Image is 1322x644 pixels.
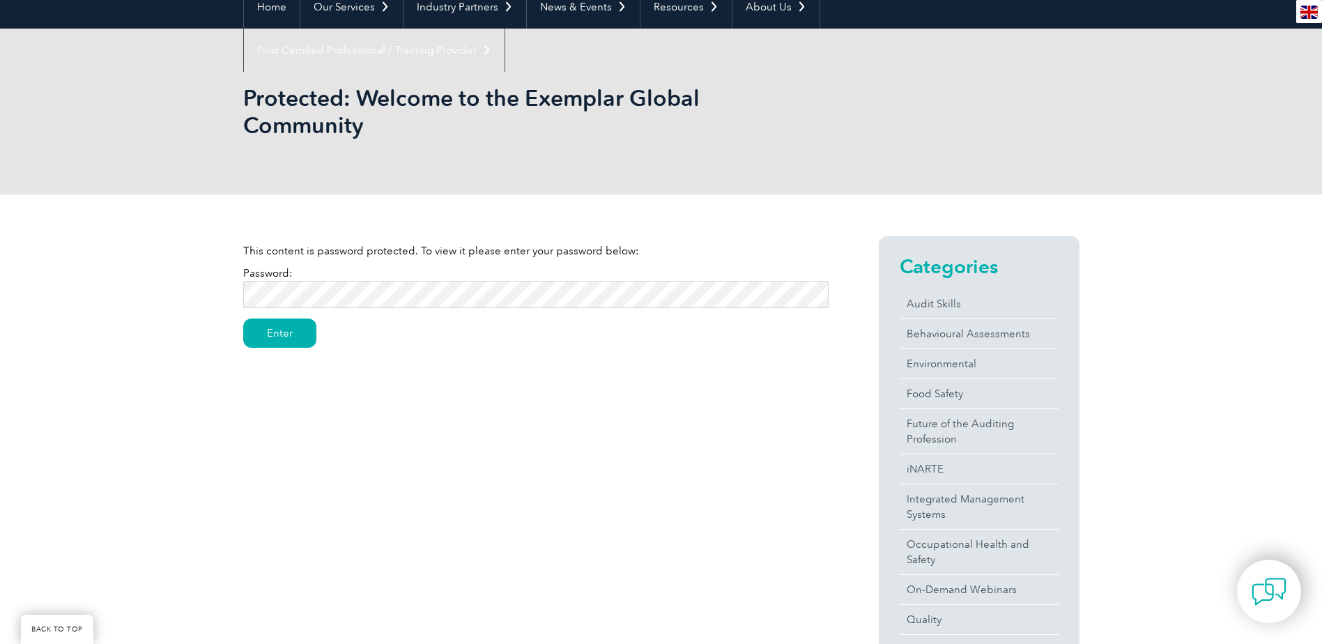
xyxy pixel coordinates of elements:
[900,575,1059,604] a: On-Demand Webinars
[900,319,1059,348] a: Behavioural Assessments
[243,281,829,308] input: Password:
[900,530,1059,574] a: Occupational Health and Safety
[900,289,1059,319] a: Audit Skills
[900,454,1059,484] a: iNARTE
[900,484,1059,529] a: Integrated Management Systems
[900,605,1059,634] a: Quality
[1300,6,1318,19] img: en
[900,349,1059,378] a: Environmental
[21,615,93,644] a: BACK TO TOP
[1252,574,1286,609] img: contact-chat.png
[900,409,1059,454] a: Future of the Auditing Profession
[243,84,778,139] h1: Protected: Welcome to the Exemplar Global Community
[244,29,505,72] a: Find Certified Professional / Training Provider
[243,319,316,348] input: Enter
[900,379,1059,408] a: Food Safety
[900,255,1059,277] h2: Categories
[243,243,829,259] p: This content is password protected. To view it please enter your password below:
[243,267,829,300] label: Password:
